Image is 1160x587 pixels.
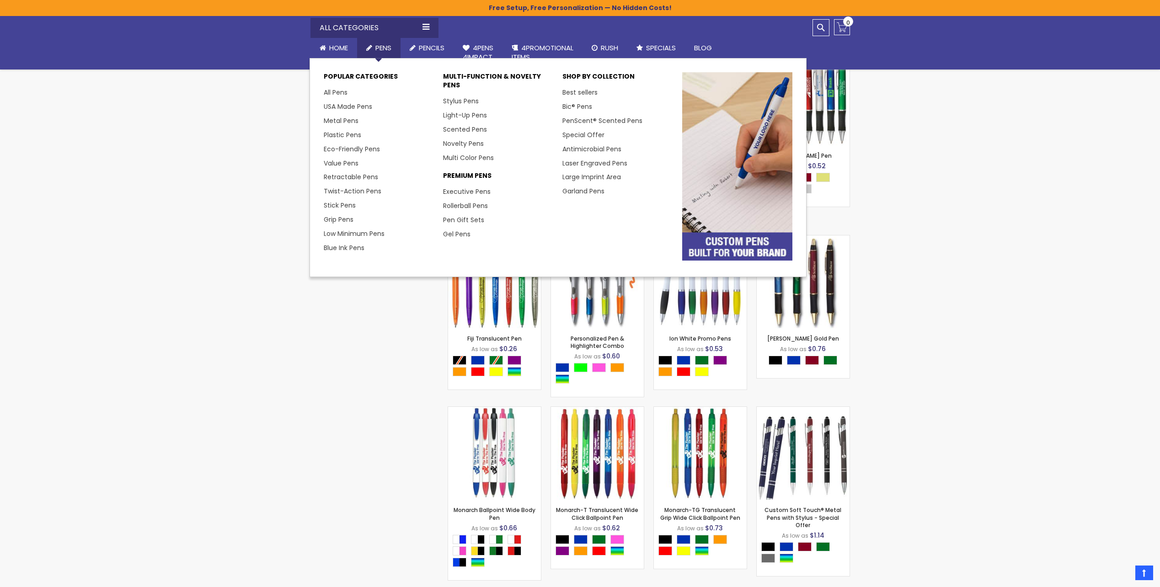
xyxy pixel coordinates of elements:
div: Assorted [610,546,624,555]
div: Black [658,356,672,365]
a: Bic® Pens [562,102,592,111]
div: Red [471,367,485,376]
div: Orange [453,367,466,376]
a: Monarch-TG Translucent Grip Wide Click Ballpoint Pen [654,406,747,414]
span: Specials [646,43,676,53]
div: White|Red [508,535,521,544]
a: Retractable Pens [324,172,378,181]
div: Assorted [695,546,709,555]
a: Novelty Pens [443,139,484,148]
div: White|Green [489,535,503,544]
p: Multi-Function & Novelty Pens [443,72,553,94]
span: $0.52 [808,161,826,171]
span: $0.53 [705,344,723,353]
div: Select A Color [556,363,644,386]
div: Select A Color [761,542,850,565]
div: Orange [610,363,624,372]
a: Stick Pens [324,201,356,210]
div: Blue|Black [453,558,466,567]
span: $0.73 [705,523,723,533]
div: Black [556,535,569,544]
div: Green|Black [489,546,503,555]
div: Black [761,542,775,551]
span: As low as [780,345,807,353]
a: Eco-Friendly Pens [324,144,380,154]
div: Pink [592,363,606,372]
span: As low as [471,524,498,532]
a: Custom Soft Touch® Metal Pens with Stylus - Special Offer [764,506,841,528]
a: Pen Gift Sets [443,215,484,224]
div: Lime Green [574,363,588,372]
a: Pens [357,38,401,58]
div: Purple [556,546,569,555]
div: Black [769,356,782,365]
div: Gold [816,173,830,182]
div: Select A Color [453,356,541,379]
div: Black [658,535,672,544]
div: Select A Color [658,535,747,558]
a: Large Imprint Area [562,172,621,181]
div: Select A Color [453,535,541,569]
span: As low as [677,345,704,353]
a: Antimicrobial Pens [562,144,621,154]
div: Blue [787,356,801,365]
span: Pens [375,43,391,53]
div: Select A Color [556,535,644,558]
a: Rush [583,38,627,58]
a: Ion White Promo Pens [669,335,731,342]
div: Red [592,546,606,555]
div: Assorted [508,367,521,376]
span: As low as [677,524,704,532]
div: Blue [471,356,485,365]
a: Best sellers [562,88,598,97]
div: Yellow [695,367,709,376]
img: Custom Soft Touch® Metal Pens with Stylus - Special Offer [757,407,850,500]
div: Burgundy [805,356,819,365]
div: Blue [574,535,588,544]
a: Monarch-TG Translucent Grip Wide Click Ballpoint Pen [660,506,740,521]
div: Assorted [471,558,485,567]
p: Popular Categories [324,72,434,85]
a: Laser Engraved Pens [562,159,627,168]
a: Custom Soft Touch® Metal Pens with Stylus - Special Offer [757,406,850,414]
div: Pink [610,535,624,544]
img: Monarch-T Translucent Wide Click Ballpoint Pen [551,407,644,500]
a: Monarch Ballpoint Wide Body Pen [448,406,541,414]
a: Special Offer [562,130,604,139]
a: Metal Pens [324,116,358,125]
a: Blog [685,38,721,58]
div: Blue [780,542,793,551]
span: 4Pens 4impact [463,43,493,62]
div: Orange [574,546,588,555]
span: 4PROMOTIONAL ITEMS [512,43,573,62]
a: Low Minimum Pens [324,229,385,238]
p: Shop By Collection [562,72,673,85]
a: [PERSON_NAME] Gold Pen [767,335,839,342]
a: Multi Color Pens [443,153,494,162]
div: Red|Black [508,546,521,555]
img: Ion White Promo Pens [654,235,747,328]
a: Specials [627,38,685,58]
img: Barton Gold Pen [757,235,850,328]
span: $1.14 [810,531,824,540]
div: Green [823,356,837,365]
a: Pencils [401,38,454,58]
a: Fiji Translucent Pen [467,335,522,342]
div: Yellow|Black [471,546,485,555]
a: Personalized Pen & Highlighter Combo [571,335,624,350]
div: Grey [761,554,775,563]
div: All Categories [310,18,438,38]
span: $0.60 [602,352,620,361]
a: Plastic Pens [324,130,361,139]
a: Garland Pens [562,187,604,196]
p: Premium Pens [443,171,553,185]
div: Yellow [489,367,503,376]
a: PenScent® Scented Pens [562,116,642,125]
a: Blue Ink Pens [324,243,364,252]
span: Home [329,43,348,53]
span: Rush [601,43,618,53]
div: White|Blue [453,535,466,544]
span: As low as [574,352,601,360]
span: $0.62 [602,523,620,533]
a: 0 [834,19,850,35]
